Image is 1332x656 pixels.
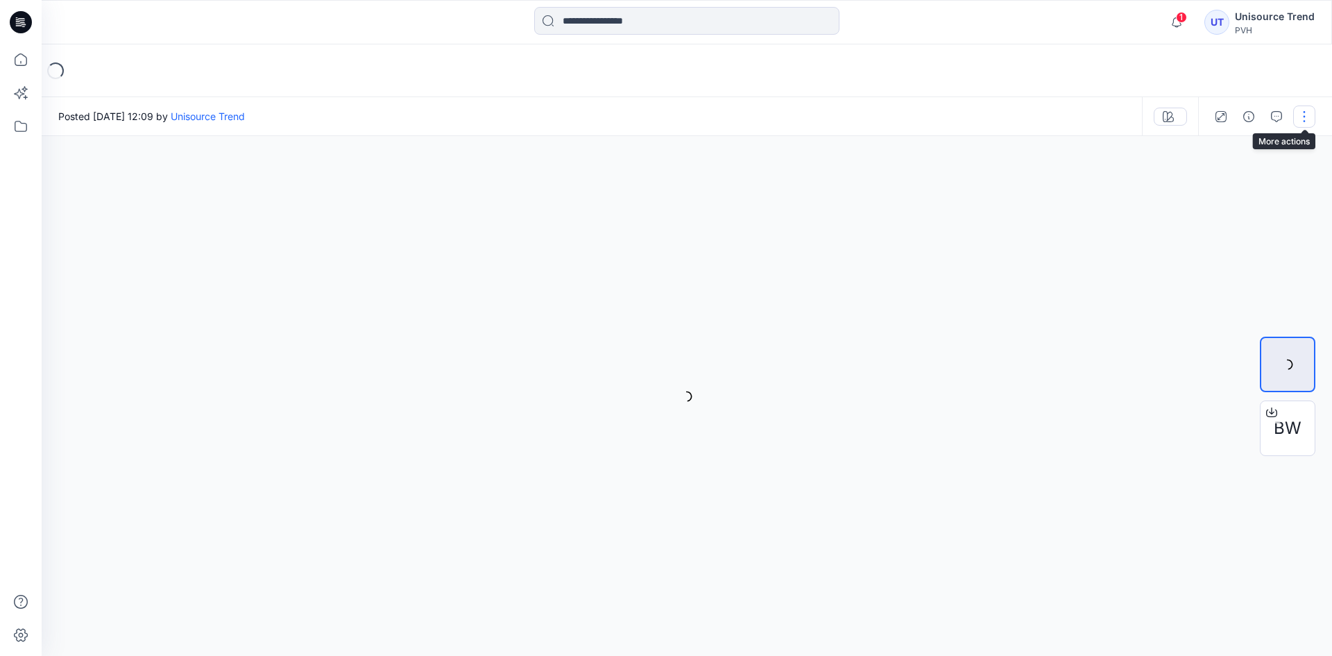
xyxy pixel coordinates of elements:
div: UT [1204,10,1229,35]
div: Unisource Trend [1235,8,1315,25]
div: PVH [1235,25,1315,35]
button: Details [1238,106,1260,128]
span: Posted [DATE] 12:09 by [58,109,245,124]
span: BW [1274,416,1301,441]
span: 1 [1176,12,1187,23]
a: Unisource Trend [171,110,245,122]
